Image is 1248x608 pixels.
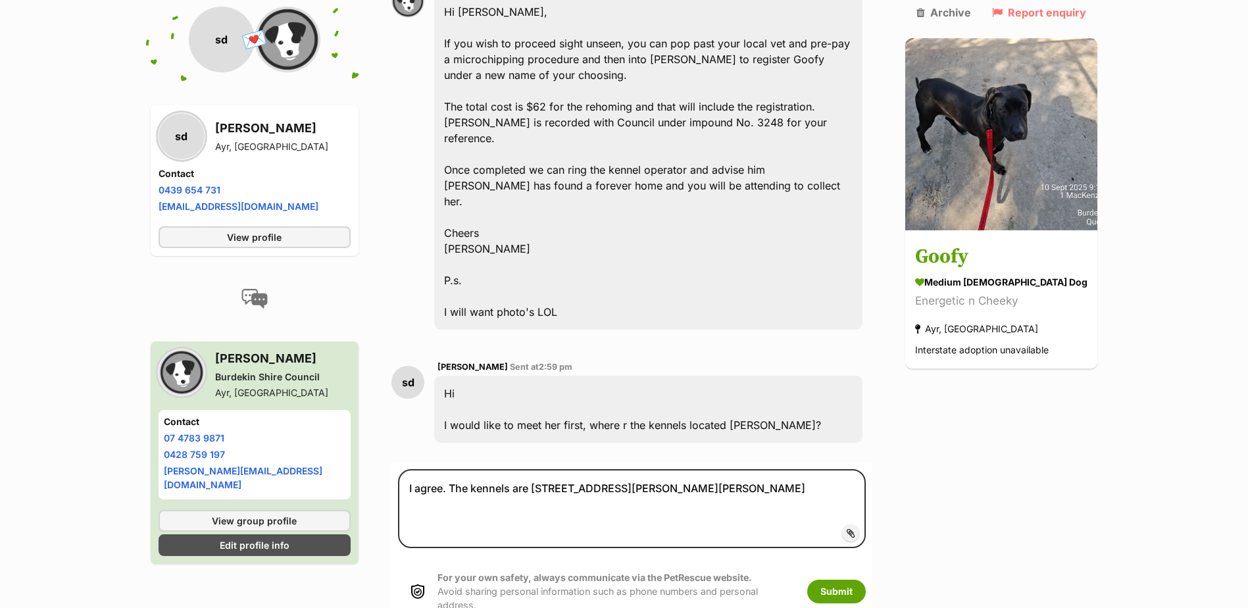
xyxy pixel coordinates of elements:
[992,7,1086,18] a: Report enquiry
[164,465,322,490] a: [PERSON_NAME][EMAIL_ADDRESS][DOMAIN_NAME]
[159,184,220,195] a: 0439 654 731
[437,362,508,372] span: [PERSON_NAME]
[510,362,572,372] span: Sent at
[915,345,1049,356] span: Interstate adoption unavailable
[915,320,1038,338] div: Ayr, [GEOGRAPHIC_DATA]
[215,119,328,138] h3: [PERSON_NAME]
[905,233,1097,369] a: Goofy medium [DEMOGRAPHIC_DATA] Dog Energetic n Cheeky Ayr, [GEOGRAPHIC_DATA] Interstate adoption...
[391,366,424,399] div: sd
[916,7,971,18] a: Archive
[539,362,572,372] span: 2:59 pm
[437,572,752,583] strong: For your own safety, always communicate via the PetRescue website.
[164,449,225,460] a: 0428 759 197
[159,349,205,395] img: Burdekin Shire Council profile pic
[215,349,328,368] h3: [PERSON_NAME]
[215,386,328,399] div: Ayr, [GEOGRAPHIC_DATA]
[241,289,268,309] img: conversation-icon-4a6f8262b818ee0b60e3300018af0b2d0b884aa5de6e9bcb8d3d4eeb1a70a7c4.svg
[255,7,320,72] img: Burdekin Shire Council profile pic
[434,376,862,443] div: Hi I would like to meet her first, where r the kennels located [PERSON_NAME]?
[159,534,351,556] a: Edit profile info
[807,580,866,603] button: Submit
[220,538,289,552] span: Edit profile info
[159,226,351,248] a: View profile
[159,510,351,532] a: View group profile
[159,167,351,180] h4: Contact
[189,7,255,72] div: sd
[240,26,270,54] span: 💌
[915,293,1087,311] div: Energetic n Cheeky
[915,276,1087,290] div: medium [DEMOGRAPHIC_DATA] Dog
[215,370,328,384] div: Burdekin Shire Council
[915,243,1087,272] h3: Goofy
[905,38,1097,230] img: Goofy
[212,514,297,528] span: View group profile
[164,415,346,428] h4: Contact
[227,230,282,244] span: View profile
[215,140,328,153] div: Ayr, [GEOGRAPHIC_DATA]
[159,113,205,159] div: sd
[164,432,224,443] a: 07 4783 9871
[159,201,318,212] a: [EMAIL_ADDRESS][DOMAIN_NAME]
